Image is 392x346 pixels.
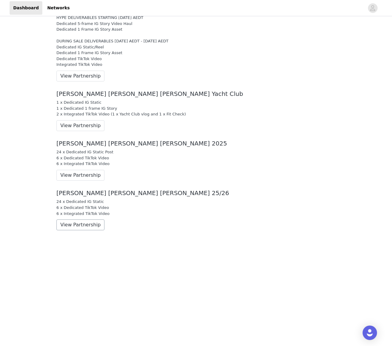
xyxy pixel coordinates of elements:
[56,199,336,216] div: 24 x Dedicated IG Static 6 x Dedicated TikTok Video 6 x Integrated TikTok Video
[363,326,377,340] div: Open Intercom Messenger
[56,140,336,147] div: [PERSON_NAME] [PERSON_NAME] [PERSON_NAME] 2025
[56,15,336,68] div: HYPE DELIVERABLES STARTING [DATE] AEDT Dedicated 5-frame IG Story Video Haul Dedicated 1 Frame IG...
[56,90,336,97] div: [PERSON_NAME] [PERSON_NAME] [PERSON_NAME] Yacht Club
[56,71,104,81] button: View Partnership
[56,170,104,181] button: View Partnership
[56,149,336,167] div: 24 x Dedicated IG Static Post 6 x Dedicated TikTok Video 6 x Integrated TikTok Video
[56,100,336,117] div: 1 x Dedicated IG Static 1 x Dedicated 1 frame IG Story 2 x Integrated TikTok Video (1 x Yacht Clu...
[44,1,73,15] a: Networks
[56,219,104,230] button: View Partnership
[10,1,42,15] a: Dashboard
[56,120,104,131] button: View Partnership
[56,190,336,197] div: [PERSON_NAME] [PERSON_NAME] [PERSON_NAME] 25/26
[370,3,375,13] div: avatar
